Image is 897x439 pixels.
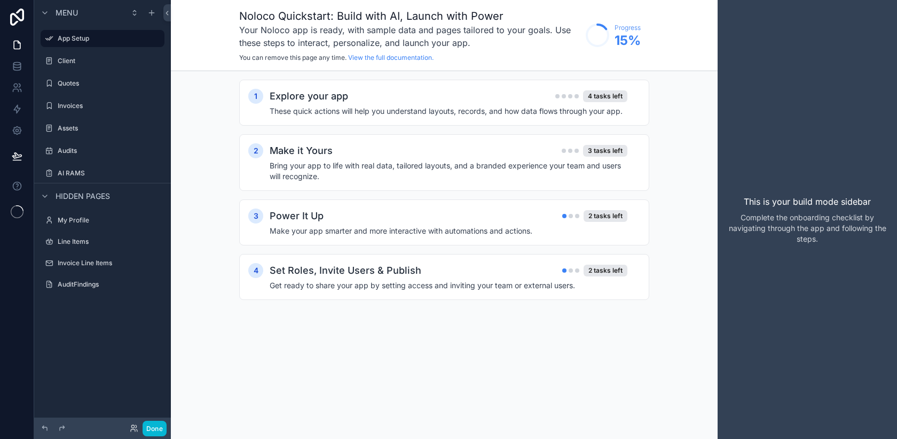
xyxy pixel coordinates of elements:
label: Assets [58,124,162,133]
label: AuditFindings [58,280,162,289]
a: Line Items [41,233,164,250]
a: Audits [41,142,164,159]
a: App Setup [41,30,164,47]
span: Hidden pages [56,191,110,202]
label: Audits [58,147,162,155]
label: Invoices [58,102,162,110]
a: Assets [41,120,164,137]
span: 15 % [615,32,641,49]
a: AuditFindings [41,276,164,293]
a: View the full documentation. [348,53,434,61]
span: Menu [56,7,78,18]
a: My Profile [41,212,164,229]
h3: Your Noloco app is ready, with sample data and pages tailored to your goals. Use these steps to i... [239,24,580,49]
label: Client [58,57,162,65]
a: AI RAMS [41,165,164,182]
a: Client [41,52,164,70]
a: Invoices [41,97,164,114]
span: Progress [615,24,641,32]
a: Quotes [41,75,164,92]
label: My Profile [58,216,162,225]
label: Line Items [58,237,162,246]
button: Done [143,421,167,436]
span: You can remove this page any time. [239,53,347,61]
a: Invoice Line Items [41,255,164,272]
label: App Setup [58,34,158,43]
p: Complete the onboarding checklist by navigating through the app and following the steps. [726,212,888,244]
label: AI RAMS [58,169,162,178]
h1: Noloco Quickstart: Build with AI, Launch with Power [239,9,580,24]
p: This is your build mode sidebar [744,195,871,208]
label: Invoice Line Items [58,259,162,267]
label: Quotes [58,79,162,88]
